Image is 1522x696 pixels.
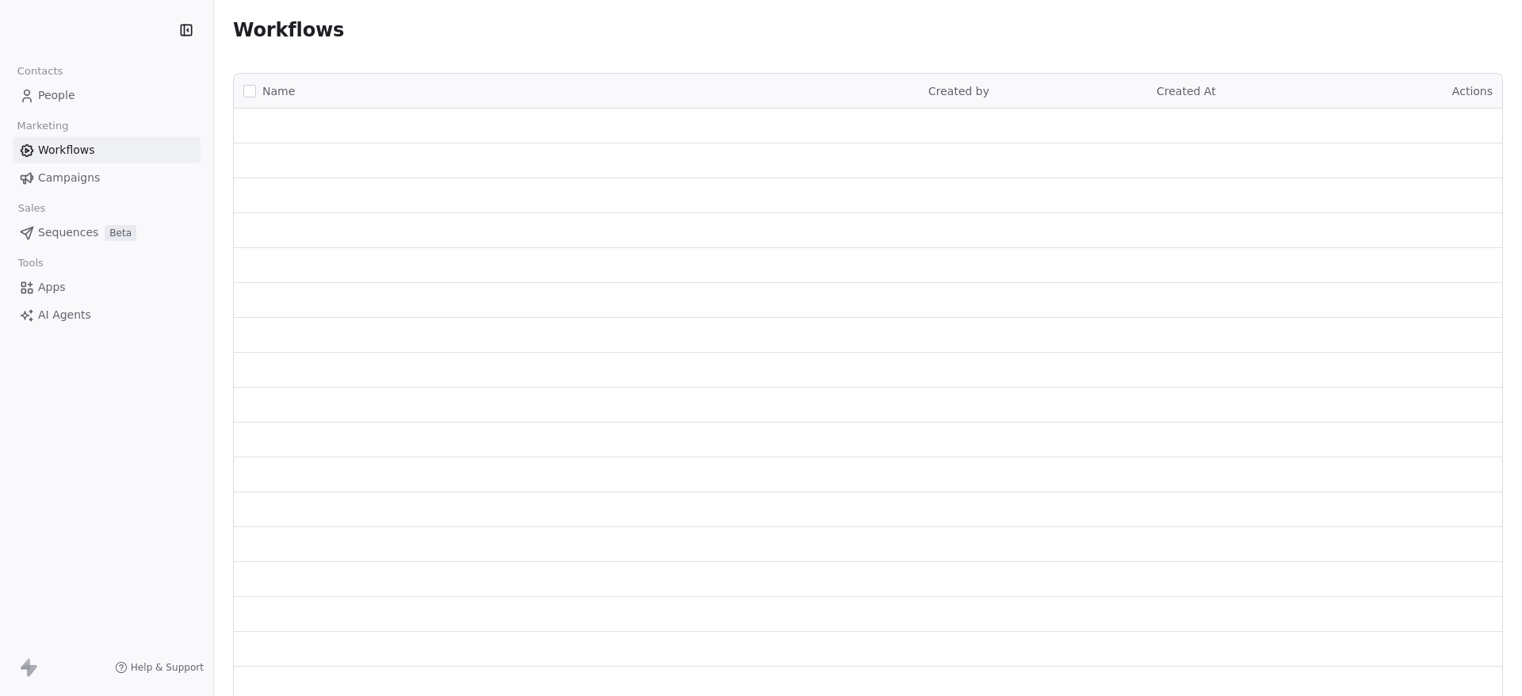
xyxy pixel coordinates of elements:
span: Created At [1157,85,1216,98]
span: AI Agents [38,307,91,323]
span: Workflows [233,19,344,41]
a: Campaigns [13,165,201,191]
span: Sales [11,197,52,220]
span: Help & Support [131,661,204,674]
span: Campaigns [38,170,100,186]
a: Workflows [13,137,201,163]
span: Apps [38,279,66,296]
a: AI Agents [13,302,201,328]
span: Workflows [38,142,95,159]
span: Sequences [38,224,98,241]
span: Tools [11,251,50,275]
span: Name [262,83,295,100]
span: Created by [928,85,989,98]
span: Actions [1452,85,1493,98]
span: Marketing [10,114,75,138]
span: Contacts [10,59,70,83]
a: Help & Support [115,661,204,674]
span: Beta [105,225,136,241]
a: SequencesBeta [13,220,201,246]
a: People [13,82,201,109]
a: Apps [13,274,201,300]
span: People [38,87,75,104]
